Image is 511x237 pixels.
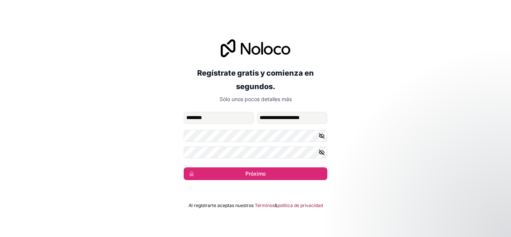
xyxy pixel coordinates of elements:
font: & [275,203,278,208]
font: Regístrate gratis y comienza en segundos. [197,69,314,91]
font: Próximo [245,170,266,177]
button: Próximo [184,167,327,180]
font: Sólo unos pocos detalles más [220,96,292,102]
iframe: Mensaje de notificaciones del intercomunicador [361,181,511,233]
font: Al registrarte aceptas nuestros [189,203,254,208]
a: Términos [255,203,275,209]
input: Contraseña [184,130,327,142]
input: apellido [257,112,327,124]
input: nombre de pila [184,112,254,124]
a: política de privacidad [278,203,323,209]
input: Confirmar Contraseña [184,146,327,158]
